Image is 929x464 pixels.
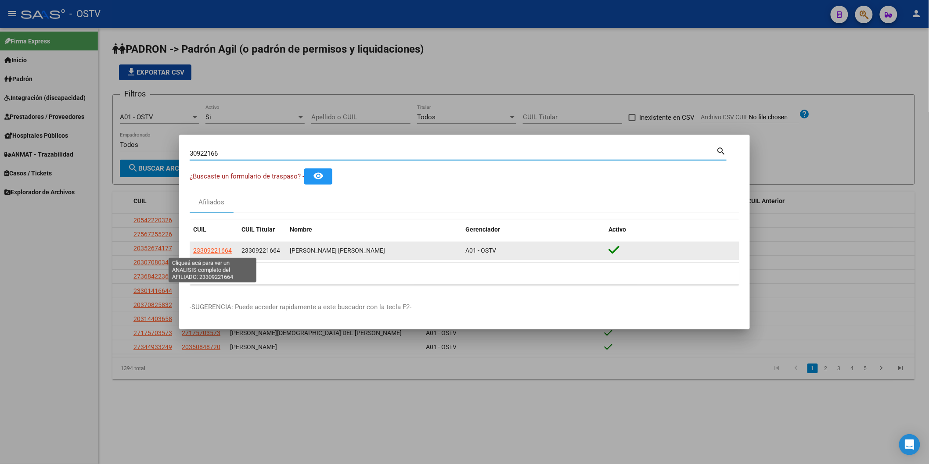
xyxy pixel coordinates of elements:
div: Afiliados [199,197,225,207]
span: A01 - OSTV [465,247,496,254]
span: Gerenciador [465,226,500,233]
span: Nombre [290,226,312,233]
datatable-header-cell: Activo [605,220,739,239]
span: 23309221664 [193,247,232,254]
p: -SUGERENCIA: Puede acceder rapidamente a este buscador con la tecla F2- [190,302,739,312]
span: 23309221664 [241,247,280,254]
div: Open Intercom Messenger [899,434,920,455]
datatable-header-cell: Gerenciador [462,220,605,239]
span: CUIL [193,226,206,233]
div: 1 total [190,263,739,285]
span: Activo [609,226,626,233]
span: ¿Buscaste un formulario de traspaso? - [190,172,304,180]
datatable-header-cell: CUIL Titular [238,220,286,239]
div: [PERSON_NAME] [PERSON_NAME] [290,246,458,256]
mat-icon: search [717,145,727,156]
mat-icon: remove_red_eye [313,171,324,181]
datatable-header-cell: Nombre [286,220,462,239]
datatable-header-cell: CUIL [190,220,238,239]
span: CUIL Titular [241,226,275,233]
